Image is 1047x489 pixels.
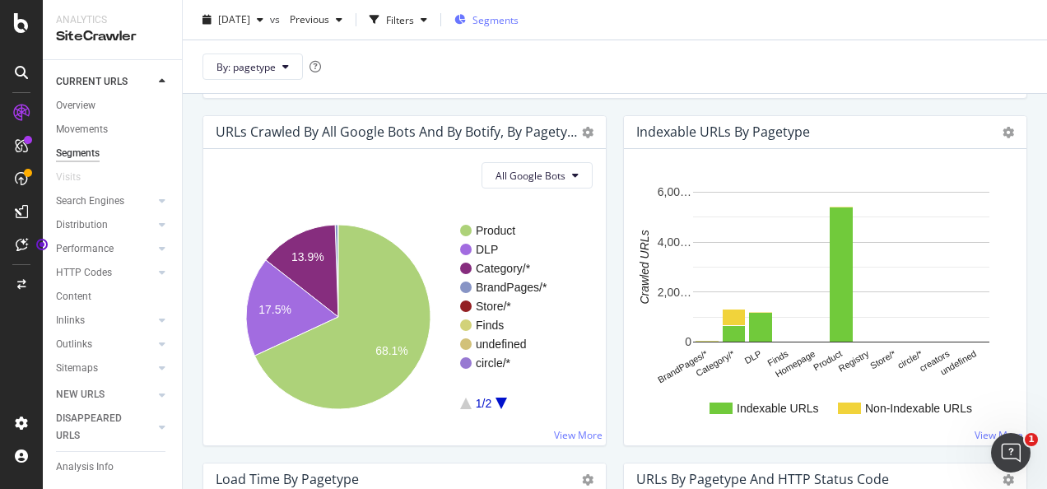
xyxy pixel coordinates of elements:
a: HTTP Codes [56,264,154,282]
a: Visits [56,169,97,186]
span: vs [270,12,283,26]
div: Sitemaps [56,360,98,377]
text: BrandPages/* [656,348,710,385]
a: Segments [56,145,170,162]
svg: A chart. [637,175,1007,432]
text: circle/* [896,348,924,370]
div: Analysis Info [56,459,114,476]
div: CURRENT URLS [56,73,128,91]
text: DLP [742,348,763,366]
button: Previous [283,7,349,33]
text: Finds [476,319,504,332]
a: Inlinks [56,312,154,329]
a: Outlinks [56,336,154,353]
button: Segments [448,7,525,33]
text: 2,00… [658,286,691,299]
text: BrandPages/* [476,281,547,294]
div: Tooltip anchor [35,237,49,252]
text: circle/* [476,356,511,370]
button: [DATE] [196,7,270,33]
a: NEW URLS [56,386,154,403]
a: Analysis Info [56,459,170,476]
h4: URLs Crawled by All Google Bots and by Botify, by pagetype [216,121,579,143]
div: Search Engines [56,193,124,210]
text: 17.5% [258,303,291,316]
div: Visits [56,169,81,186]
a: CURRENT URLS [56,73,154,91]
a: Performance [56,240,154,258]
div: Analytics [56,13,169,27]
text: Homepage [774,348,817,379]
div: NEW URLS [56,386,105,403]
text: Registry [837,348,871,374]
div: Filters [386,12,414,26]
text: Non-Indexable URLs [865,402,972,415]
span: 2025 Sep. 8th [218,12,250,26]
a: DISAPPEARED URLS [56,410,154,445]
span: 1 [1025,433,1038,446]
text: 6,00… [658,186,691,199]
text: 0 [685,336,691,349]
span: By: pagetype [216,59,276,73]
i: Options [1003,127,1014,138]
text: Finds [765,348,790,368]
text: Indexable URLs [737,402,819,415]
a: Search Engines [56,193,154,210]
a: Distribution [56,217,154,234]
text: undefined [938,348,978,377]
a: View More [554,428,603,442]
div: Overview [56,97,95,114]
div: Outlinks [56,336,92,353]
span: Segments [472,12,519,26]
div: SiteCrawler [56,27,169,46]
iframe: Intercom live chat [991,433,1031,473]
div: Distribution [56,217,108,234]
a: Sitemaps [56,360,154,377]
text: Category/* [476,262,531,275]
text: Product [812,348,844,372]
a: View More [975,428,1023,442]
span: All Google Bots [496,169,565,183]
button: By: pagetype [202,54,303,80]
text: 13.9% [291,250,324,263]
text: 68.1% [375,345,408,358]
div: Inlinks [56,312,85,329]
svg: A chart. [216,202,587,432]
div: HTTP Codes [56,264,112,282]
button: All Google Bots [482,162,593,189]
i: Options [582,127,593,138]
a: Content [56,288,170,305]
i: Options [1003,474,1014,486]
div: Content [56,288,91,305]
text: undefined [476,338,527,351]
text: Store/* [476,300,511,313]
button: Filters [363,7,434,33]
span: Previous [283,12,329,26]
div: DISAPPEARED URLS [56,410,139,445]
text: creators [918,348,952,374]
h4: Indexable URLs by pagetype [636,121,810,143]
text: Category/* [694,348,737,379]
i: Options [582,474,593,486]
div: Performance [56,240,114,258]
div: Movements [56,121,108,138]
text: 1/2 [476,397,492,410]
text: Store/* [868,348,898,371]
text: 4,00… [658,235,691,249]
text: Product [476,224,515,237]
a: Overview [56,97,170,114]
text: Crawled URLs [638,231,651,305]
a: Movements [56,121,170,138]
text: DLP [476,243,498,256]
div: Segments [56,145,100,162]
